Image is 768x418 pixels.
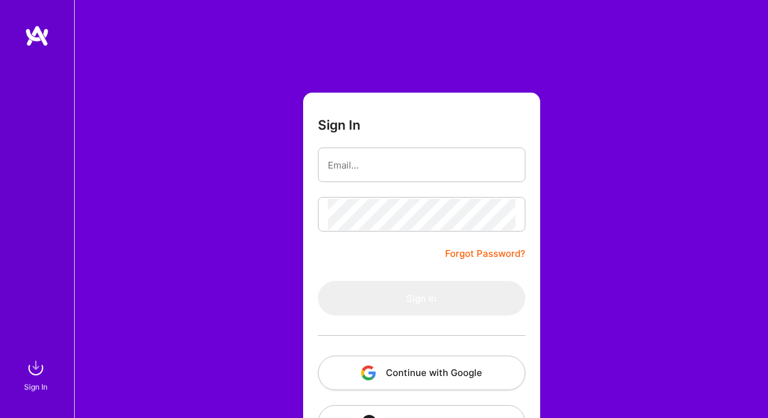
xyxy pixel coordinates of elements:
[445,246,525,261] a: Forgot Password?
[318,281,525,316] button: Sign In
[23,356,48,380] img: sign in
[24,380,48,393] div: Sign In
[361,366,376,380] img: icon
[318,356,525,390] button: Continue with Google
[25,25,49,47] img: logo
[328,149,515,181] input: Email...
[26,356,48,393] a: sign inSign In
[318,117,361,133] h3: Sign In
